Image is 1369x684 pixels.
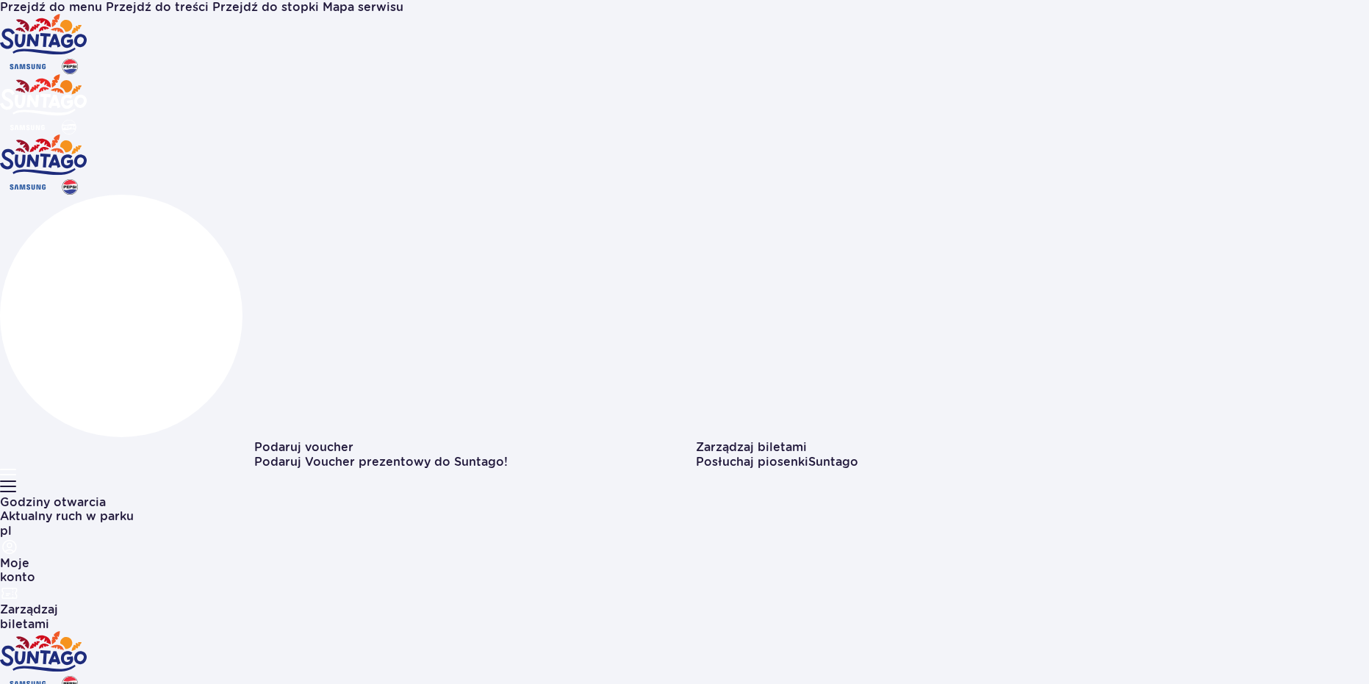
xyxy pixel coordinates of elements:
a: Zarządzaj biletami [696,440,807,454]
a: Podaruj Voucher prezentowy do Suntago! [254,455,508,469]
span: Suntago [808,455,858,469]
button: Posłuchaj piosenkiSuntago [696,456,858,469]
a: Podaruj voucher [254,440,353,454]
span: Posłuchaj piosenki [696,455,858,469]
